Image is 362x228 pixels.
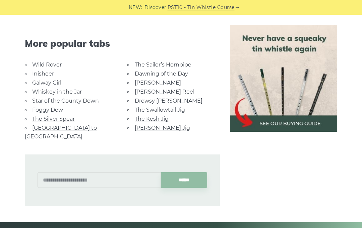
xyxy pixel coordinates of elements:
[168,4,235,11] a: PST10 - Tin Whistle Course
[135,89,194,95] a: [PERSON_NAME] Reel
[144,4,167,11] span: Discover
[25,38,220,49] span: More popular tabs
[230,25,337,132] img: tin whistle buying guide
[32,116,75,122] a: The Silver Spear
[32,80,61,86] a: Galway Girl
[135,62,191,68] a: The Sailor’s Hornpipe
[25,125,97,140] a: [GEOGRAPHIC_DATA] to [GEOGRAPHIC_DATA]
[135,116,169,122] a: The Kesh Jig
[32,62,62,68] a: Wild Rover
[135,125,190,131] a: [PERSON_NAME] Jig
[32,71,54,77] a: Inisheer
[135,71,188,77] a: Dawning of the Day
[135,80,181,86] a: [PERSON_NAME]
[32,107,63,113] a: Foggy Dew
[32,98,99,104] a: Star of the County Down
[32,89,82,95] a: Whiskey in the Jar
[135,98,202,104] a: Drowsy [PERSON_NAME]
[129,4,142,11] span: NEW:
[135,107,185,113] a: The Swallowtail Jig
